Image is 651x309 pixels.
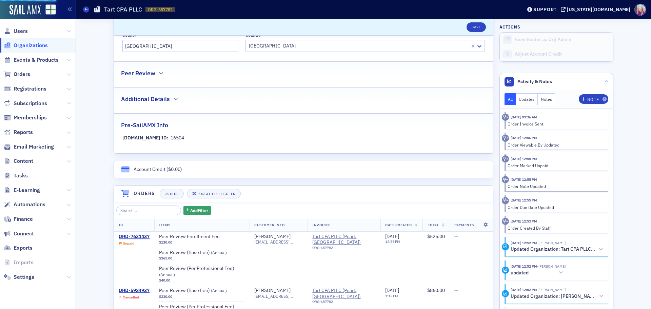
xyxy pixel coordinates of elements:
[119,234,150,240] a: ORD-7631437
[41,4,56,16] a: View Homepage
[579,94,608,104] button: Note
[159,294,172,299] span: $330.00
[454,287,458,293] span: —
[4,42,48,49] a: Organizations
[502,135,509,142] div: Activity
[511,219,537,224] time: 9/19/2025 12:53 PM
[14,56,59,64] span: Events & Products
[561,7,633,12] button: [US_STATE][DOMAIN_NAME]
[502,218,509,225] div: Activity
[14,129,33,136] span: Reports
[312,223,330,227] span: Invoicee
[116,206,181,215] input: Search…
[134,166,182,173] div: Account Credit ( )
[171,134,184,141] div: 16504
[14,172,28,179] span: Tasks
[511,177,537,182] time: 9/19/2025 12:55 PM
[14,215,33,223] span: Finance
[159,288,244,294] span: Peer Review (Base Fee)
[511,156,537,161] time: 9/19/2025 12:55 PM
[197,192,235,196] div: Toggle Full Screen
[312,288,376,300] a: Tart CPA PLLC (Pearl, [GEOGRAPHIC_DATA])
[312,288,376,306] span: Tart CPA PLLC (Pearl, MS)
[312,246,376,252] div: ORG-657782
[121,121,168,130] h2: Pre-SailAMX Info
[511,293,604,300] button: Updated Organization: [PERSON_NAME] CPA Firm, PLLC (Pearl, [GEOGRAPHIC_DATA])
[183,206,211,215] button: AddFilter
[4,85,46,93] a: Registrations
[14,259,34,266] span: Imports
[119,223,123,227] span: ID
[516,93,538,105] button: Updates
[119,288,150,294] a: ORD-5924937
[537,287,566,292] span: Raegen Nuffer
[14,244,33,252] span: Exports
[4,273,34,281] a: Settings
[148,7,173,13] span: ORG-657782
[4,129,33,136] a: Reports
[538,93,555,105] button: Notes
[385,223,412,227] span: Date Created
[14,100,47,107] span: Subscriptions
[14,273,34,281] span: Settings
[121,95,170,103] h2: Additional Details
[508,162,604,169] div: Order Marked Unpaid
[4,143,54,151] a: Email Marketing
[502,155,509,162] div: Activity
[123,295,139,300] div: Cancelled
[508,183,604,189] div: Order Note Updated
[4,100,47,107] a: Subscriptions
[4,215,33,223] a: Finance
[159,223,171,227] span: Items
[104,5,142,14] h1: Tart CPA PLLC
[454,223,474,227] span: Payments
[4,230,34,237] a: Connect
[312,234,376,246] span: Tart CPA PLLC (Pearl, MS)
[502,267,509,274] div: Update
[567,6,630,13] div: [US_STATE][DOMAIN_NAME]
[159,250,244,256] a: Peer Review (Base Fee) (Annual)
[428,223,439,227] span: Total
[511,246,604,253] button: Updated Organization: Tart CPA PLLC (Pearl, [GEOGRAPHIC_DATA])
[511,270,529,276] h5: updated
[4,71,30,78] a: Orders
[168,166,180,172] span: $0.00
[511,269,566,276] button: updated
[159,234,244,240] span: Peer Review Enrollment Fee
[187,189,241,198] button: Toggle Full Screen
[4,56,59,64] a: Events & Products
[385,287,399,293] span: [DATE]
[511,135,537,140] time: 9/19/2025 12:56 PM
[4,244,33,252] a: Exports
[254,288,291,294] div: [PERSON_NAME]
[159,272,175,277] span: ( Annual )
[254,294,303,299] span: [EMAIL_ADDRESS][DOMAIN_NAME]
[123,241,134,246] div: Unpaid
[511,264,537,269] time: 9/19/2025 12:52 PM
[508,204,604,210] div: Order Due Date Updated
[14,230,34,237] span: Connect
[427,287,445,293] span: $860.00
[14,42,48,49] span: Organizations
[515,51,610,57] div: Adjust Account Credit
[500,47,613,61] a: Adjust Account Credit
[511,115,537,119] time: 10/1/2025 09:36 AM
[511,198,537,202] time: 9/19/2025 12:55 PM
[211,288,227,293] span: ( Annual )
[211,250,227,255] span: ( Annual )
[502,290,509,297] div: Activity
[499,24,520,30] h4: Actions
[502,197,509,204] div: Activity
[502,243,509,250] div: Activity
[587,98,599,101] div: Note
[4,157,33,165] a: Content
[312,234,376,246] a: Tart CPA PLLC (Pearl, [GEOGRAPHIC_DATA])
[505,93,516,105] button: All
[508,142,604,148] div: Order Viewable By Updated
[4,114,47,121] a: Memberships
[634,4,646,16] span: Profile
[134,190,155,197] h4: Orders
[160,189,183,198] button: Hide
[502,176,509,183] div: Activity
